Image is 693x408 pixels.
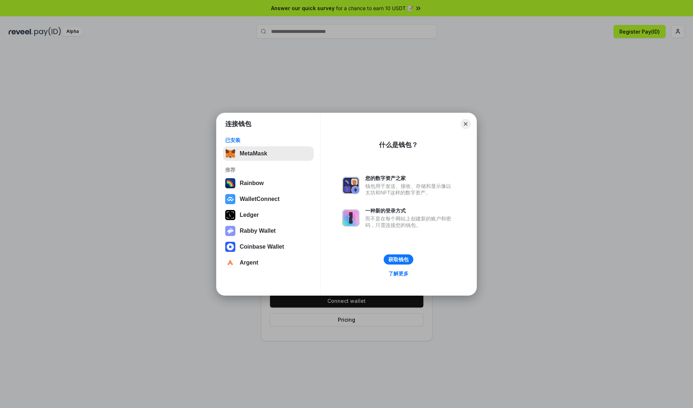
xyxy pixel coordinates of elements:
[240,180,264,186] div: Rainbow
[365,183,455,196] div: 钱包用于发送、接收、存储和显示像以太坊和NFT这样的数字资产。
[384,254,413,265] button: 获取钱包
[223,146,314,161] button: MetaMask
[225,178,235,188] img: svg+xml,%3Csvg%20width%3D%22120%22%20height%3D%22120%22%20viewBox%3D%220%200%20120%20120%22%20fil...
[365,175,455,181] div: 您的数字资产之家
[225,258,235,268] img: svg+xml,%3Csvg%20width%3D%2228%22%20height%3D%2228%22%20viewBox%3D%220%200%2028%2028%22%20fill%3D...
[461,119,471,129] button: Close
[240,212,259,218] div: Ledger
[225,120,251,128] h1: 连接钱包
[223,176,314,190] button: Rainbow
[223,192,314,206] button: WalletConnect
[225,210,235,220] img: svg+xml,%3Csvg%20xmlns%3D%22http%3A%2F%2Fwww.w3.org%2F2000%2Fsvg%22%20width%3D%2228%22%20height%3...
[223,208,314,222] button: Ledger
[225,167,311,173] div: 推荐
[342,177,359,194] img: svg+xml,%3Csvg%20xmlns%3D%22http%3A%2F%2Fwww.w3.org%2F2000%2Fsvg%22%20fill%3D%22none%22%20viewBox...
[240,259,258,266] div: Argent
[240,228,276,234] div: Rabby Wallet
[240,244,284,250] div: Coinbase Wallet
[388,270,409,277] div: 了解更多
[225,149,235,159] img: svg+xml,%3Csvg%20fill%3D%22none%22%20height%3D%2233%22%20viewBox%3D%220%200%2035%2033%22%20width%...
[379,141,418,149] div: 什么是钱包？
[365,207,455,214] div: 一种新的登录方式
[223,255,314,270] button: Argent
[225,137,311,143] div: 已安装
[223,224,314,238] button: Rabby Wallet
[365,215,455,228] div: 而不是在每个网站上创建新的账户和密码，只需连接您的钱包。
[225,194,235,204] img: svg+xml,%3Csvg%20width%3D%2228%22%20height%3D%2228%22%20viewBox%3D%220%200%2028%2028%22%20fill%3D...
[223,240,314,254] button: Coinbase Wallet
[225,242,235,252] img: svg+xml,%3Csvg%20width%3D%2228%22%20height%3D%2228%22%20viewBox%3D%220%200%2028%2028%22%20fill%3D...
[384,269,413,278] a: 了解更多
[388,256,409,263] div: 获取钱包
[225,226,235,236] img: svg+xml,%3Csvg%20xmlns%3D%22http%3A%2F%2Fwww.w3.org%2F2000%2Fsvg%22%20fill%3D%22none%22%20viewBox...
[240,150,267,157] div: MetaMask
[342,209,359,227] img: svg+xml,%3Csvg%20xmlns%3D%22http%3A%2F%2Fwww.w3.org%2F2000%2Fsvg%22%20fill%3D%22none%22%20viewBox...
[240,196,280,202] div: WalletConnect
